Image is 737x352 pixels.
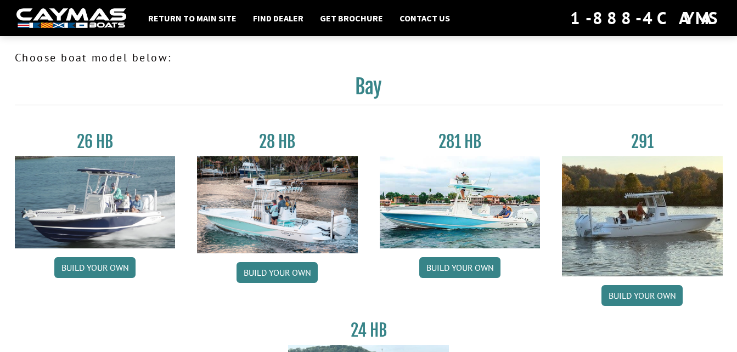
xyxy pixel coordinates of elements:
[15,156,176,248] img: 26_new_photo_resized.jpg
[562,156,723,276] img: 291_Thumbnail.jpg
[197,132,358,152] h3: 28 HB
[288,320,449,340] h3: 24 HB
[394,11,455,25] a: Contact Us
[15,49,723,66] p: Choose boat model below:
[601,285,683,306] a: Build your own
[54,257,136,278] a: Build your own
[15,75,723,105] h2: Bay
[15,132,176,152] h3: 26 HB
[380,132,541,152] h3: 281 HB
[197,156,358,253] img: 28_hb_thumbnail_for_caymas_connect.jpg
[380,156,541,248] img: 28-hb-twin.jpg
[562,132,723,152] h3: 291
[237,262,318,283] a: Build your own
[143,11,242,25] a: Return to main site
[247,11,309,25] a: Find Dealer
[16,8,126,29] img: white-logo-c9c8dbefe5ff5ceceb0f0178aa75bf4bb51f6bca0971e226c86eb53dfe498488.png
[419,257,500,278] a: Build your own
[570,6,721,30] div: 1-888-4CAYMAS
[314,11,389,25] a: Get Brochure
